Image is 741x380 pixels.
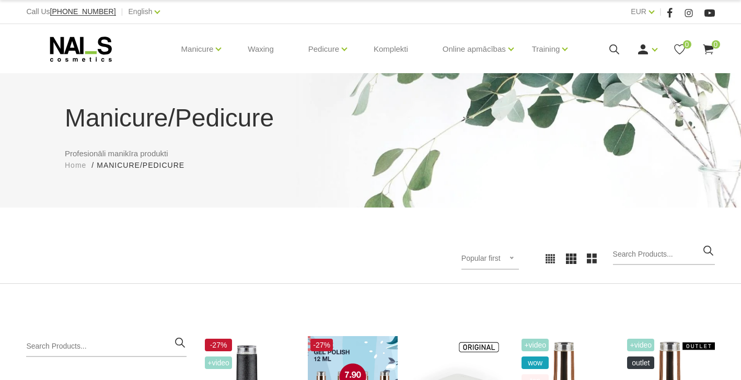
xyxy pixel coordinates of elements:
a: Home [65,160,86,171]
span: +Video [627,339,654,351]
span: Home [65,161,86,169]
span: | [121,5,123,18]
a: Waxing [239,24,282,74]
span: Popular first [461,254,501,262]
a: 0 [673,43,686,56]
a: Manicure [181,28,214,70]
span: +Video [205,356,232,369]
a: Training [532,28,560,70]
a: English [129,5,153,18]
a: 0 [702,43,715,56]
span: OUTLET [627,356,654,369]
li: Manicure/Pedicure [97,160,195,171]
div: Call Us [26,5,115,18]
a: [PHONE_NUMBER] [50,8,116,16]
input: Search Products... [613,244,715,265]
input: Search Products... [26,336,187,357]
a: Pedicure [308,28,339,70]
span: 0 [683,40,691,49]
span: wow [522,356,549,369]
span: +Video [522,339,549,351]
h1: Manicure/Pedicure [65,99,676,137]
span: [PHONE_NUMBER] [50,7,116,16]
a: Online apmācības [443,28,506,70]
span: | [659,5,662,18]
div: Profesionāli manikīra produkti [57,99,684,171]
span: -27% [205,339,232,351]
span: 0 [712,40,720,49]
a: Komplekti [365,24,416,74]
a: EUR [631,5,646,18]
span: -27% [310,339,333,351]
